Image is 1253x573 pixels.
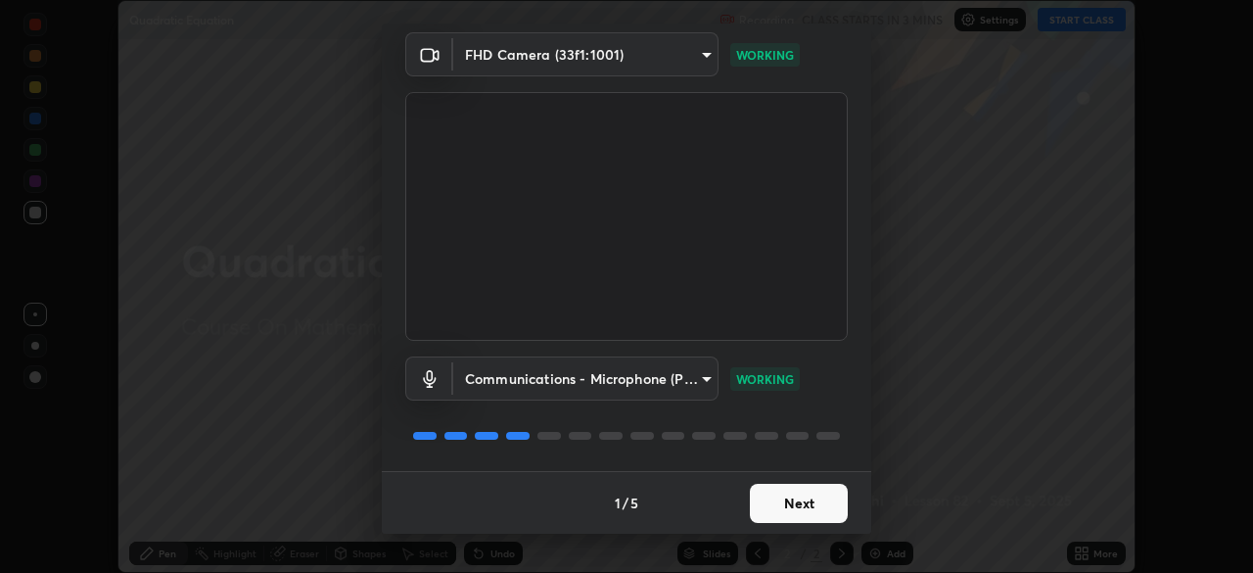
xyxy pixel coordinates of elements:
button: Next [750,484,848,523]
div: FHD Camera (33f1:1001) [453,32,719,76]
p: WORKING [736,370,794,388]
p: WORKING [736,46,794,64]
h4: 5 [630,493,638,513]
div: FHD Camera (33f1:1001) [453,357,719,401]
h4: 1 [615,493,621,513]
h4: / [623,493,628,513]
